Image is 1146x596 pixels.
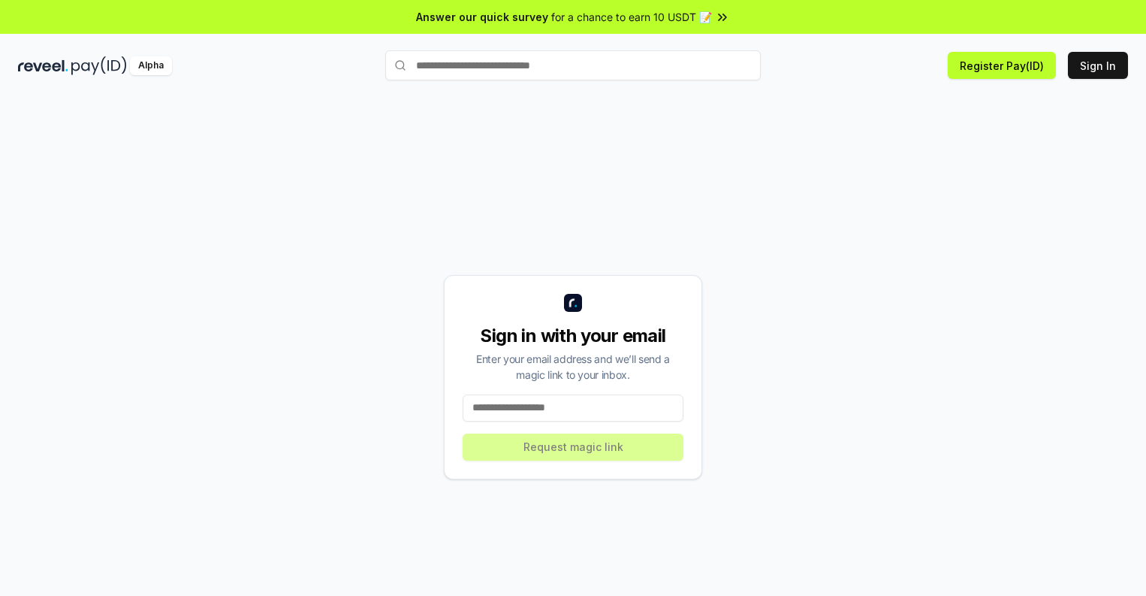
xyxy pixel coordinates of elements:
div: Sign in with your email [463,324,683,348]
img: pay_id [71,56,127,75]
div: Alpha [130,56,172,75]
span: for a chance to earn 10 USDT 📝 [551,9,712,25]
div: Enter your email address and we’ll send a magic link to your inbox. [463,351,683,383]
img: logo_small [564,294,582,312]
button: Sign In [1068,52,1128,79]
img: reveel_dark [18,56,68,75]
span: Answer our quick survey [416,9,548,25]
button: Register Pay(ID) [948,52,1056,79]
